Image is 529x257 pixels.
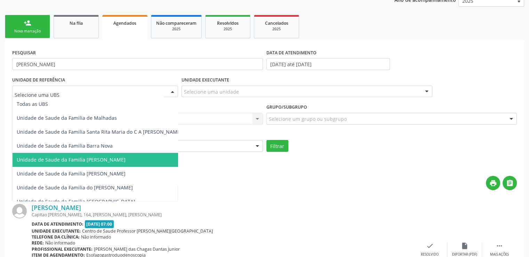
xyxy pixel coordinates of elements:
[259,26,294,32] div: 2025
[32,246,93,252] b: Profissional executante:
[113,20,136,26] span: Agendados
[17,142,113,149] span: Unidade de Saude da Familia Barra Nova
[182,75,229,86] label: UNIDADE EXECUTANTE
[17,115,117,121] span: Unidade de Saude da Familia de Malhadas
[490,252,509,257] div: Mais ações
[266,58,390,70] input: Selecione um intervalo
[32,240,44,246] b: Rede:
[461,242,468,250] i: insert_drive_file
[496,242,503,250] i: 
[32,228,81,234] b: Unidade executante:
[24,19,31,27] div: person_add
[82,228,213,234] span: Centro de Saude Professor [PERSON_NAME][GEOGRAPHIC_DATA]
[265,20,288,26] span: Cancelados
[156,20,197,26] span: Não compareceram
[10,29,45,34] div: Nova marcação
[32,234,80,240] b: Telefone da clínica:
[32,204,81,211] a: [PERSON_NAME]
[94,246,180,252] span: [PERSON_NAME] das Chagas Dantas Junior
[45,240,75,246] span: Não informado
[184,88,239,95] span: Selecione uma unidade
[156,26,197,32] div: 2025
[17,198,135,205] span: Unidade de Saude da Familia [GEOGRAPHIC_DATA]
[266,47,316,58] label: DATA DE ATENDIMENTO
[32,212,412,218] div: Capitao [PERSON_NAME], 164, [PERSON_NAME], [PERSON_NAME]
[17,128,182,135] span: Unidade de Saude da Familia Santa Rita Maria do C A [PERSON_NAME]
[266,102,307,113] label: Grupo/Subgrupo
[32,221,83,227] b: Data de atendimento:
[489,179,497,187] i: print
[81,234,111,240] span: Não informado
[17,156,126,163] span: Unidade de Saude da Familia [PERSON_NAME]
[12,75,65,86] label: UNIDADE DE REFERÊNCIA
[17,184,133,191] span: Unidade de Saude da Familia do [PERSON_NAME]
[85,220,114,228] span: [DATE] 07:00
[12,204,27,218] img: img
[210,26,245,32] div: 2025
[217,20,239,26] span: Resolvidos
[15,88,164,102] input: Selecione uma UBS
[426,242,434,250] i: check
[70,20,83,26] span: Na fila
[421,252,439,257] div: Resolvido
[17,101,48,107] span: Todas as UBS
[503,176,517,190] button: 
[506,179,514,187] i: 
[17,170,126,177] span: Unidade de Saude da Familia [PERSON_NAME]
[266,140,288,152] button: Filtrar
[452,252,477,257] div: Exportar (PDF)
[269,115,347,123] span: Selecione um grupo ou subgrupo
[486,176,500,190] button: print
[12,58,263,70] input: Nome, CNS
[12,47,36,58] label: PESQUISAR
